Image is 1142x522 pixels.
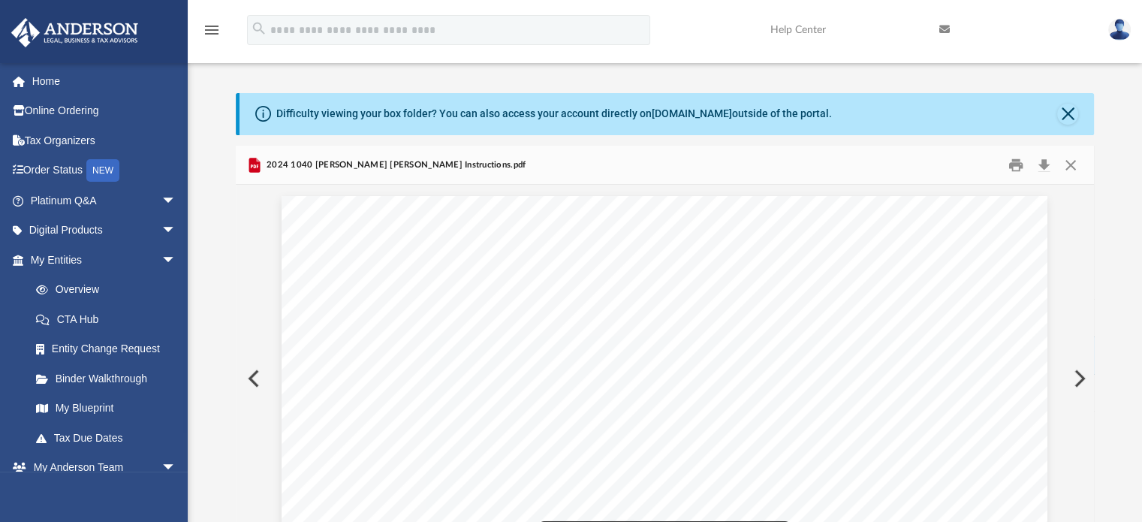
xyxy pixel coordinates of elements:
a: menu [203,29,221,39]
a: CTA Hub [21,304,199,334]
a: Binder Walkthrough [21,364,199,394]
a: My Entitiesarrow_drop_down [11,245,199,275]
a: My Blueprint [21,394,191,424]
a: Entity Change Request [21,334,199,364]
span: [STREET_ADDRESS] [372,398,496,411]
span: Specific filing instructions are as follows. [372,508,595,521]
button: Close [1057,153,1084,177]
i: search [251,20,267,37]
span: [PERSON_NAME] & [PERSON_NAME] [372,384,592,397]
span: arrow_drop_down [161,245,191,276]
span: arrow_drop_down [161,216,191,246]
span: arrow_drop_down [161,453,191,484]
a: Tax Organizers [11,125,199,155]
a: [DOMAIN_NAME] [652,107,732,119]
a: Home [11,66,199,96]
button: Download [1031,153,1058,177]
span: Dear Mr. and [PERSON_NAME]: [372,453,555,466]
span: arrow_drop_down [161,186,191,216]
div: Difficulty viewing your box folder? You can also access your account directly on outside of the p... [276,106,832,122]
span: [DATE] [372,357,411,370]
i: menu [203,21,221,39]
button: Next File [1062,358,1095,400]
span: Enclosed are your 2024 income tax returns. [372,481,613,493]
button: Close [1057,104,1078,125]
a: My Anderson Teamarrow_drop_down [11,453,191,483]
button: Print [1001,153,1031,177]
a: Overview [21,275,199,305]
a: Platinum Q&Aarrow_drop_down [11,186,199,216]
a: Online Ordering [11,96,199,126]
img: Anderson Advisors Platinum Portal [7,18,143,47]
img: User Pic [1108,19,1131,41]
span: 2024 1040 [PERSON_NAME] [PERSON_NAME] Instructions.pdf [264,158,526,172]
a: Tax Due Dates [21,423,199,453]
span: [GEOGRAPHIC_DATA] [372,412,505,424]
button: Previous File [236,358,269,400]
a: Digital Productsarrow_drop_down [11,216,199,246]
div: NEW [86,159,119,182]
a: Order StatusNEW [11,155,199,186]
